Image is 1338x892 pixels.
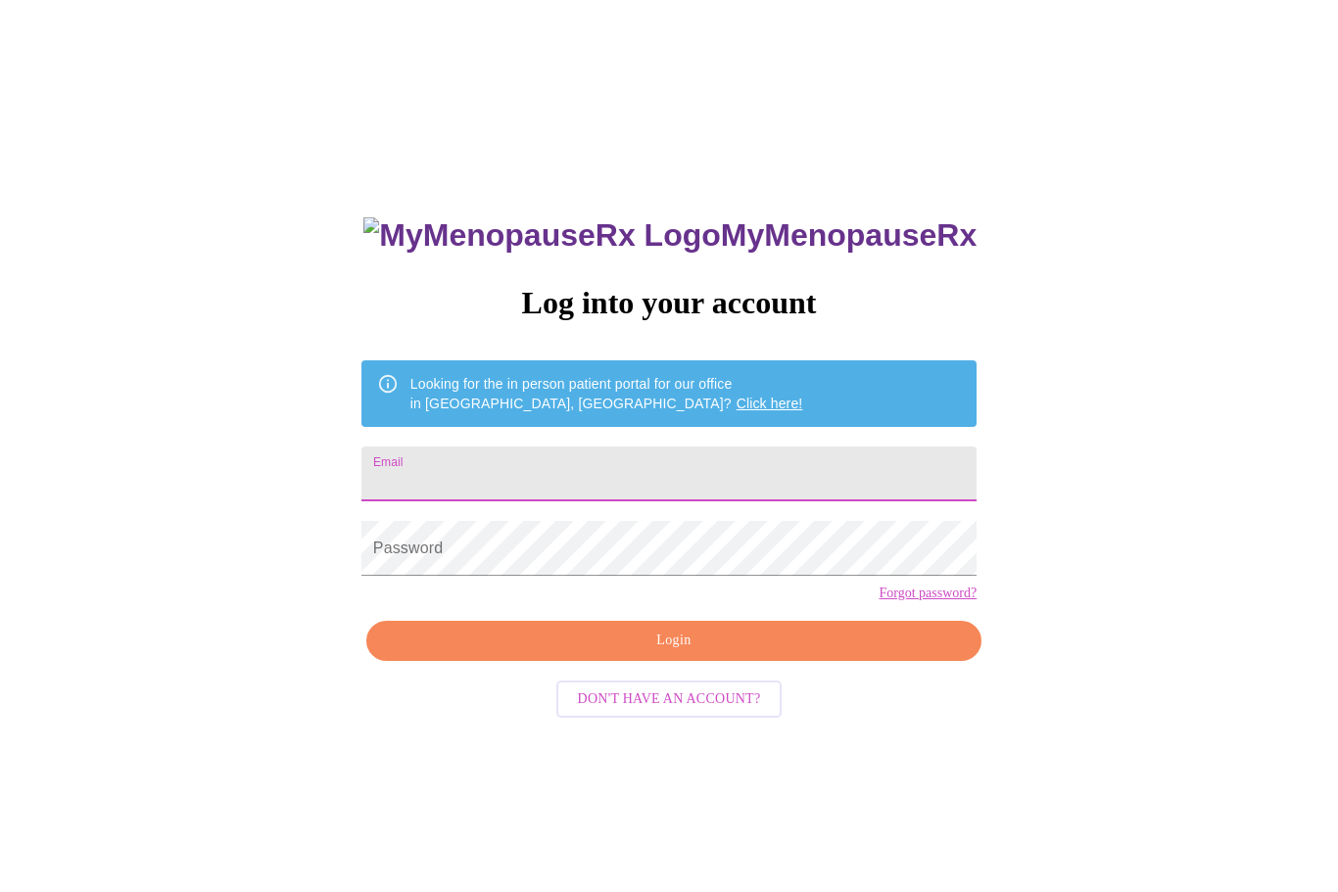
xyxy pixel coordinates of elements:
[410,366,803,421] div: Looking for the in person patient portal for our office in [GEOGRAPHIC_DATA], [GEOGRAPHIC_DATA]?
[551,689,788,706] a: Don't have an account?
[578,687,761,712] span: Don't have an account?
[363,217,977,254] h3: MyMenopauseRx
[389,629,959,653] span: Login
[363,217,720,254] img: MyMenopauseRx Logo
[361,285,977,321] h3: Log into your account
[366,621,981,661] button: Login
[556,681,783,719] button: Don't have an account?
[737,396,803,411] a: Click here!
[879,586,977,601] a: Forgot password?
